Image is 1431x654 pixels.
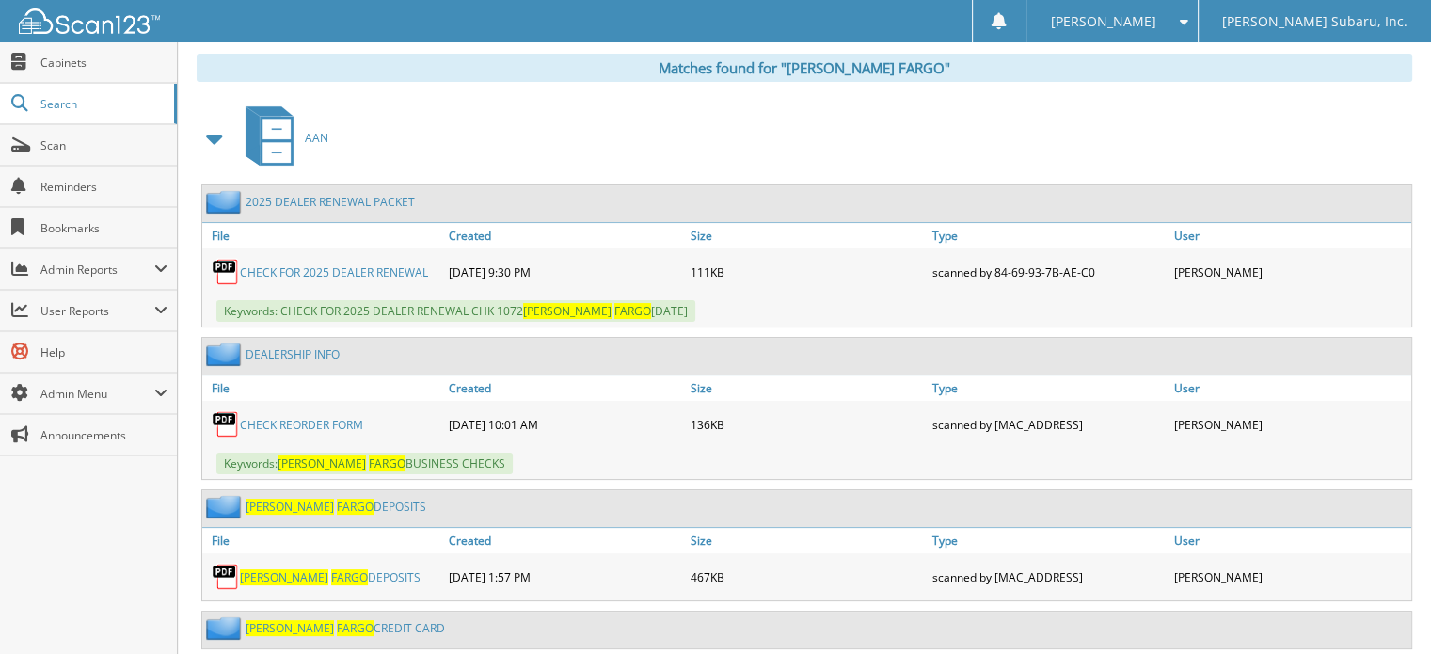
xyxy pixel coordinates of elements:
[686,253,928,291] div: 111KB
[1169,558,1411,596] div: [PERSON_NAME]
[212,410,240,439] img: PDF.png
[686,528,928,553] a: Size
[928,528,1169,553] a: Type
[40,137,167,153] span: Scan
[206,495,246,518] img: folder2.png
[686,406,928,443] div: 136KB
[40,386,154,402] span: Admin Menu
[686,223,928,248] a: Size
[614,303,651,319] span: FARGO
[240,417,363,433] a: CHECK REORDER FORM
[40,220,167,236] span: Bookmarks
[40,179,167,195] span: Reminders
[246,346,340,362] a: DEALERSHIP INFO
[246,194,415,210] a: 2025 DEALER RENEWAL PACKET
[246,620,334,636] span: [PERSON_NAME]
[369,455,405,471] span: FARGO
[246,499,426,515] a: [PERSON_NAME] FARGODEPOSITS
[216,453,513,474] span: Keywords: BUSINESS CHECKS
[197,54,1412,82] div: Matches found for "[PERSON_NAME] FARGO"
[212,258,240,286] img: PDF.png
[523,303,612,319] span: [PERSON_NAME]
[40,344,167,360] span: Help
[40,262,154,278] span: Admin Reports
[40,96,165,112] span: Search
[331,569,368,585] span: FARGO
[216,300,695,322] span: Keywords: CHECK FOR 2025 DEALER RENEWAL CHK 1072 [DATE]
[928,253,1169,291] div: scanned by 84-69-93-7B-AE-C0
[202,528,444,553] a: File
[212,563,240,591] img: PDF.png
[928,223,1169,248] a: Type
[1169,406,1411,443] div: [PERSON_NAME]
[206,190,246,214] img: folder2.png
[246,499,334,515] span: [PERSON_NAME]
[206,616,246,640] img: folder2.png
[40,303,154,319] span: User Reports
[19,8,160,34] img: scan123-logo-white.svg
[928,558,1169,596] div: scanned by [MAC_ADDRESS]
[1169,528,1411,553] a: User
[234,101,328,175] a: AAN
[1050,16,1155,27] span: [PERSON_NAME]
[928,406,1169,443] div: scanned by [MAC_ADDRESS]
[337,620,374,636] span: FARGO
[1169,253,1411,291] div: [PERSON_NAME]
[337,499,374,515] span: FARGO
[1169,223,1411,248] a: User
[686,558,928,596] div: 467KB
[444,375,686,401] a: Created
[686,375,928,401] a: Size
[40,55,167,71] span: Cabinets
[1337,564,1431,654] iframe: Chat Widget
[206,343,246,366] img: folder2.png
[444,253,686,291] div: [DATE] 9:30 PM
[444,223,686,248] a: Created
[202,375,444,401] a: File
[444,558,686,596] div: [DATE] 1:57 PM
[240,569,328,585] span: [PERSON_NAME]
[202,223,444,248] a: File
[240,264,428,280] a: CHECK FOR 2025 DEALER RENEWAL
[240,569,421,585] a: [PERSON_NAME] FARGODEPOSITS
[1222,16,1407,27] span: [PERSON_NAME] Subaru, Inc.
[246,620,445,636] a: [PERSON_NAME] FARGOCREDIT CARD
[278,455,366,471] span: [PERSON_NAME]
[928,375,1169,401] a: Type
[40,427,167,443] span: Announcements
[444,528,686,553] a: Created
[444,406,686,443] div: [DATE] 10:01 AM
[305,130,328,146] span: AAN
[1169,375,1411,401] a: User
